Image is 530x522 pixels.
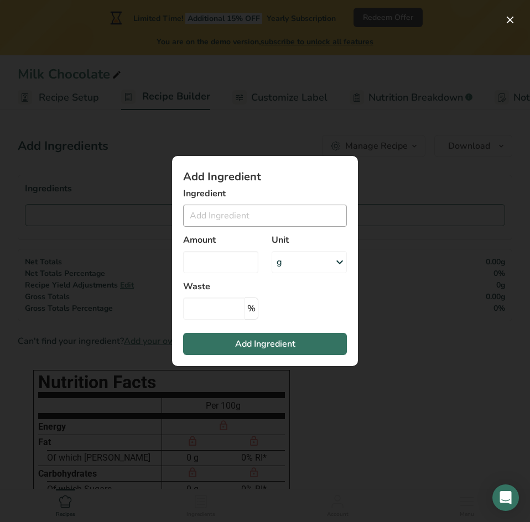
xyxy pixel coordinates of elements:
[183,233,258,247] label: Amount
[277,255,282,269] div: g
[183,187,347,200] label: Ingredient
[183,205,347,227] input: Add Ingredient
[183,280,258,293] label: Waste
[235,337,295,351] span: Add Ingredient
[183,333,347,355] button: Add Ingredient
[492,484,519,511] div: Open Intercom Messenger
[183,171,347,182] h1: Add Ingredient
[272,233,347,247] label: Unit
